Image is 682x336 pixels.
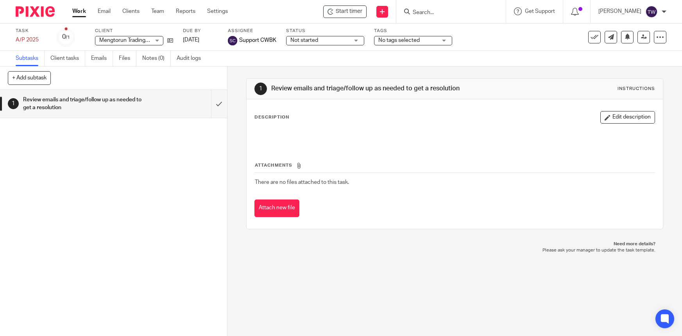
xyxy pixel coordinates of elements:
[412,9,482,16] input: Search
[23,94,143,114] h1: Review emails and triage/follow up as needed to get a resolution
[254,247,655,253] p: Please ask your manager to update the task template.
[378,38,420,43] span: No tags selected
[254,199,299,217] button: Attach new file
[66,35,70,40] small: /1
[72,7,86,15] a: Work
[525,9,555,14] span: Get Support
[228,36,237,45] img: svg%3E
[99,38,158,43] span: Mengtorun Trading, LLC
[645,5,658,18] img: svg%3E
[286,28,364,34] label: Status
[62,32,70,41] div: 0
[16,51,45,66] a: Subtasks
[8,98,19,109] div: 1
[600,111,655,124] button: Edit description
[50,51,85,66] a: Client tasks
[122,7,140,15] a: Clients
[91,51,113,66] a: Emails
[177,51,207,66] a: Audit logs
[254,83,267,95] div: 1
[239,36,276,44] span: Support CWBK
[98,7,111,15] a: Email
[176,7,195,15] a: Reports
[323,5,367,18] div: Mengtorun Trading, LLC - A/P 2025
[336,7,362,16] span: Start timer
[374,28,452,34] label: Tags
[254,241,655,247] p: Need more details?
[16,28,47,34] label: Task
[290,38,318,43] span: Not started
[255,180,349,185] span: There are no files attached to this task.
[119,51,136,66] a: Files
[271,84,471,93] h1: Review emails and triage/follow up as needed to get a resolution
[254,114,289,120] p: Description
[151,7,164,15] a: Team
[95,28,173,34] label: Client
[142,51,171,66] a: Notes (0)
[8,71,51,84] button: + Add subtask
[16,6,55,17] img: Pixie
[183,28,218,34] label: Due by
[255,163,292,167] span: Attachments
[207,7,228,15] a: Settings
[618,86,655,92] div: Instructions
[16,36,47,44] div: A/P 2025
[183,37,199,43] span: [DATE]
[598,7,641,15] p: [PERSON_NAME]
[228,28,276,34] label: Assignee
